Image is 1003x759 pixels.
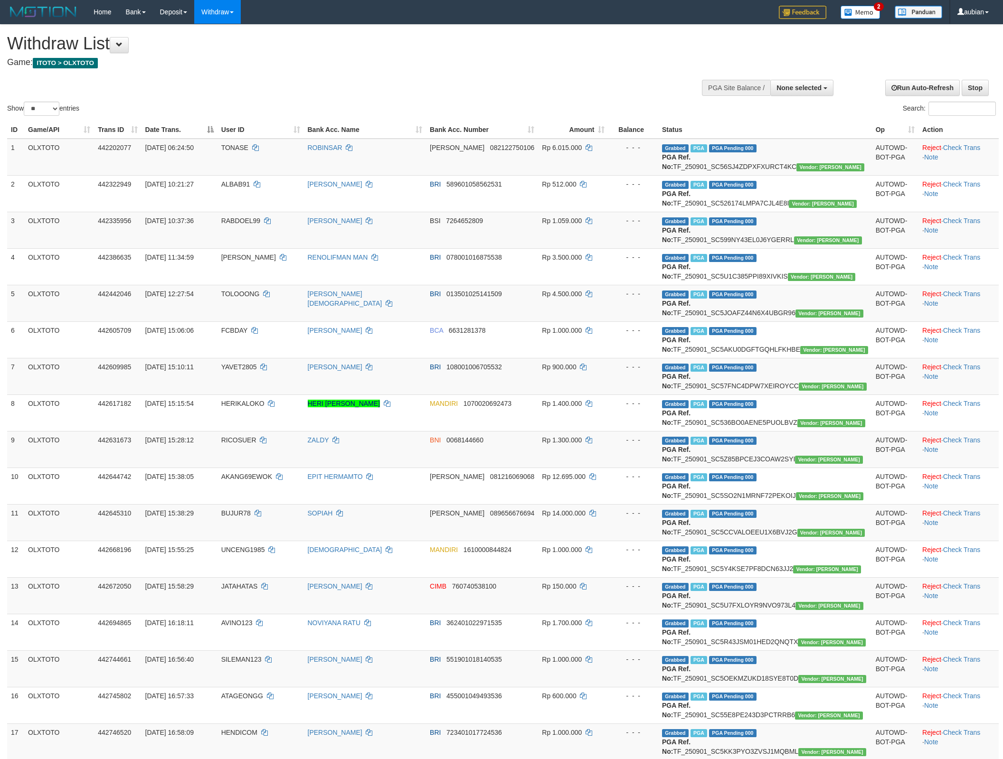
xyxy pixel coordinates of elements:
td: TF_250901_SC5AKU0DGFTGQHLFKHBE [658,321,872,358]
td: AUTOWD-BOT-PGA [872,321,918,358]
a: Reject [922,582,941,590]
a: Check Trans [943,363,981,371]
input: Search: [928,102,996,116]
a: ROBINSAR [308,144,342,151]
th: Trans ID: activate to sort column ascending [94,121,141,139]
div: - - - [612,362,654,372]
span: Rp 900.000 [542,363,576,371]
a: Note [924,336,938,344]
span: [PERSON_NAME] [430,144,484,151]
td: OLXTOTO [24,541,94,577]
a: [DEMOGRAPHIC_DATA] [308,546,382,553]
span: 442442046 [98,290,131,298]
span: RABDOEL99 [221,217,260,225]
a: Note [924,738,938,746]
b: PGA Ref. No: [662,190,691,207]
a: Note [924,226,938,234]
span: [PERSON_NAME] [221,253,276,261]
span: 442322949 [98,180,131,188]
a: [PERSON_NAME] [308,656,362,663]
th: Date Trans.: activate to sort column descending [142,121,218,139]
span: Rp 6.015.000 [542,144,582,151]
a: Check Trans [943,180,981,188]
td: TF_250901_SC5U1C385PPI89XIVKIS [658,248,872,285]
span: BSI [430,217,441,225]
a: Check Trans [943,509,981,517]
a: Check Trans [943,619,981,627]
span: PGA Pending [709,217,757,225]
span: Vendor URL: https://secure5.1velocity.biz [796,163,864,171]
span: [DATE] 11:34:59 [145,253,194,261]
a: [PERSON_NAME] [308,327,362,334]
span: BNI [430,436,441,444]
span: [DATE] 15:38:05 [145,473,194,480]
span: Marked by aubandrioPGA [691,400,707,408]
a: Note [924,519,938,526]
td: OLXTOTO [24,358,94,394]
td: · · [918,139,999,176]
div: - - - [612,326,654,335]
span: Grabbed [662,364,689,372]
span: 442617182 [98,400,131,407]
td: AUTOWD-BOT-PGA [872,504,918,541]
span: 442609985 [98,363,131,371]
span: 442631673 [98,436,131,444]
span: PGA Pending [709,473,757,481]
a: Check Trans [943,253,981,261]
td: AUTOWD-BOT-PGA [872,175,918,212]
span: PGA Pending [709,144,757,152]
span: PGA Pending [709,181,757,189]
td: OLXTOTO [24,175,94,212]
span: 442645310 [98,509,131,517]
th: Balance [608,121,658,139]
span: Grabbed [662,510,689,518]
td: TF_250901_SC599NY43EL0J6YGERRL [658,212,872,248]
a: Note [924,300,938,307]
span: Rp 512.000 [542,180,576,188]
a: Note [924,446,938,453]
a: [PERSON_NAME] [308,729,362,736]
td: AUTOWD-BOT-PGA [872,468,918,504]
a: Note [924,373,938,380]
a: Note [924,190,938,197]
span: [DATE] 10:37:36 [145,217,194,225]
td: 7 [7,358,24,394]
span: BRI [430,290,441,298]
span: Grabbed [662,254,689,262]
a: Check Trans [943,436,981,444]
a: Reject [922,180,941,188]
span: Rp 1.400.000 [542,400,582,407]
img: panduan.png [895,6,942,19]
td: AUTOWD-BOT-PGA [872,285,918,321]
td: AUTOWD-BOT-PGA [872,212,918,248]
span: Copy 081216069068 to clipboard [490,473,534,480]
span: Vendor URL: https://secure5.1velocity.biz [800,346,868,354]
span: BRI [430,253,441,261]
td: 11 [7,504,24,541]
a: ZALDY [308,436,329,444]
a: Note [924,592,938,600]
td: OLXTOTO [24,394,94,431]
h1: Withdraw List [7,34,659,53]
span: Copy 078001016875538 to clipboard [446,253,502,261]
td: TF_250901_SC5Y4KSE7PF8DCN63JJ2 [658,541,872,577]
span: Marked by aubandrioPGA [691,546,707,554]
div: - - - [612,179,654,189]
span: [DATE] 15:06:06 [145,327,194,334]
a: NOVIYANA RATU [308,619,361,627]
span: BUJUR78 [221,509,251,517]
th: Game/API: activate to sort column ascending [24,121,94,139]
span: Rp 1.059.000 [542,217,582,225]
span: RICOSUER [221,436,256,444]
td: TF_250901_SC5SO2N1MRNF72PEKOIJ [658,468,872,504]
b: PGA Ref. No: [662,446,691,463]
td: AUTOWD-BOT-PGA [872,358,918,394]
a: Reject [922,144,941,151]
span: [DATE] 15:55:25 [145,546,194,553]
div: - - - [612,472,654,481]
td: OLXTOTO [24,468,94,504]
b: PGA Ref. No: [662,336,691,353]
img: Feedback.jpg [779,6,826,19]
td: AUTOWD-BOT-PGA [872,394,918,431]
span: Rp 1.000.000 [542,327,582,334]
